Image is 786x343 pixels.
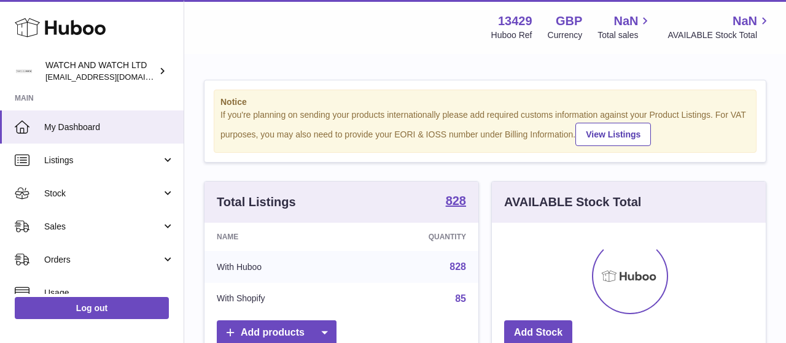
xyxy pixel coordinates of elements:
[217,194,296,210] h3: Total Listings
[44,254,161,266] span: Orders
[455,293,466,304] a: 85
[613,13,638,29] span: NaN
[491,29,532,41] div: Huboo Ref
[446,195,466,207] strong: 828
[44,121,174,133] span: My Dashboard
[667,13,771,41] a: NaN AVAILABLE Stock Total
[548,29,583,41] div: Currency
[575,123,651,146] a: View Listings
[204,283,352,315] td: With Shopify
[352,223,478,251] th: Quantity
[498,13,532,29] strong: 13429
[204,223,352,251] th: Name
[449,261,466,272] a: 828
[44,287,174,299] span: Usage
[220,96,750,108] strong: Notice
[15,297,169,319] a: Log out
[733,13,757,29] span: NaN
[556,13,582,29] strong: GBP
[204,251,352,283] td: With Huboo
[597,13,652,41] a: NaN Total sales
[446,195,466,209] a: 828
[44,155,161,166] span: Listings
[45,72,181,82] span: [EMAIL_ADDRESS][DOMAIN_NAME]
[504,194,641,210] h3: AVAILABLE Stock Total
[667,29,771,41] span: AVAILABLE Stock Total
[597,29,652,41] span: Total sales
[44,221,161,233] span: Sales
[220,109,750,146] div: If you're planning on sending your products internationally please add required customs informati...
[44,188,161,199] span: Stock
[45,60,156,83] div: WATCH AND WATCH LTD
[15,62,33,80] img: internalAdmin-13429@internal.huboo.com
